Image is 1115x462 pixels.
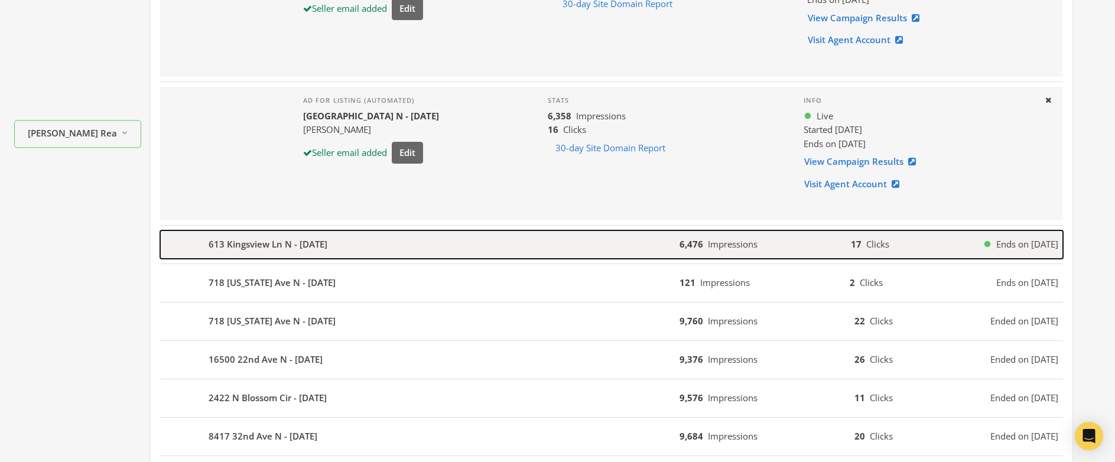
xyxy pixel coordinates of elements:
[708,315,758,327] span: Impressions
[708,353,758,365] span: Impressions
[303,110,439,122] b: [GEOGRAPHIC_DATA] N - [DATE]
[854,353,865,365] b: 26
[804,151,924,173] a: View Campaign Results
[850,276,855,288] b: 2
[990,391,1058,405] span: Ended on [DATE]
[990,353,1058,366] span: Ended on [DATE]
[209,430,317,443] b: 8417 32nd Ave N - [DATE]
[548,110,571,122] b: 6,358
[680,276,695,288] b: 121
[209,391,327,405] b: 2422 N Blossom Cir - [DATE]
[804,173,907,195] a: Visit Agent Account
[854,315,865,327] b: 22
[870,392,893,404] span: Clicks
[14,121,141,148] button: [PERSON_NAME] Realtors
[160,269,1063,297] button: 718 [US_STATE] Ave N - [DATE]121Impressions2ClicksEnds on [DATE]
[804,123,1035,136] div: Started [DATE]
[680,315,703,327] b: 9,760
[548,96,785,105] h4: Stats
[563,123,586,135] span: Clicks
[680,392,703,404] b: 9,576
[303,2,387,15] div: Seller email added
[303,123,439,136] div: [PERSON_NAME]
[807,7,927,29] a: View Campaign Results
[817,109,833,123] span: Live
[996,237,1058,251] span: Ends on [DATE]
[990,430,1058,443] span: Ended on [DATE]
[851,238,862,250] b: 17
[804,138,866,149] span: Ends on [DATE]
[1075,422,1103,450] div: Open Intercom Messenger
[209,353,323,366] b: 16500 22nd Ave N - [DATE]
[160,422,1063,451] button: 8417 32nd Ave N - [DATE]9,684Impressions20ClicksEnded on [DATE]
[160,346,1063,374] button: 16500 22nd Ave N - [DATE]9,376Impressions26ClicksEnded on [DATE]
[700,276,750,288] span: Impressions
[680,238,703,250] b: 6,476
[854,430,865,442] b: 20
[209,276,336,289] b: 718 [US_STATE] Ave N - [DATE]
[160,230,1063,259] button: 613 Kingsview Ln N - [DATE]6,476Impressions17ClicksEnds on [DATE]
[303,96,439,105] h4: Ad for listing (automated)
[28,126,116,140] span: [PERSON_NAME] Realtors
[860,276,883,288] span: Clicks
[708,392,758,404] span: Impressions
[680,430,703,442] b: 9,684
[160,384,1063,412] button: 2422 N Blossom Cir - [DATE]9,576Impressions11ClicksEnded on [DATE]
[870,315,893,327] span: Clicks
[576,110,626,122] span: Impressions
[866,238,889,250] span: Clicks
[392,142,423,164] button: Edit
[209,237,327,251] b: 613 Kingsview Ln N - [DATE]
[990,314,1058,328] span: Ended on [DATE]
[548,123,558,135] b: 16
[303,146,387,160] div: Seller email added
[209,314,336,328] b: 718 [US_STATE] Ave N - [DATE]
[680,353,703,365] b: 9,376
[548,137,673,159] button: 30-day Site Domain Report
[870,353,893,365] span: Clicks
[807,29,911,51] a: Visit Agent Account
[996,276,1058,289] span: Ends on [DATE]
[160,307,1063,336] button: 718 [US_STATE] Ave N - [DATE]9,760Impressions22ClicksEnded on [DATE]
[708,238,758,250] span: Impressions
[804,96,1035,105] h4: Info
[854,392,865,404] b: 11
[708,430,758,442] span: Impressions
[870,430,893,442] span: Clicks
